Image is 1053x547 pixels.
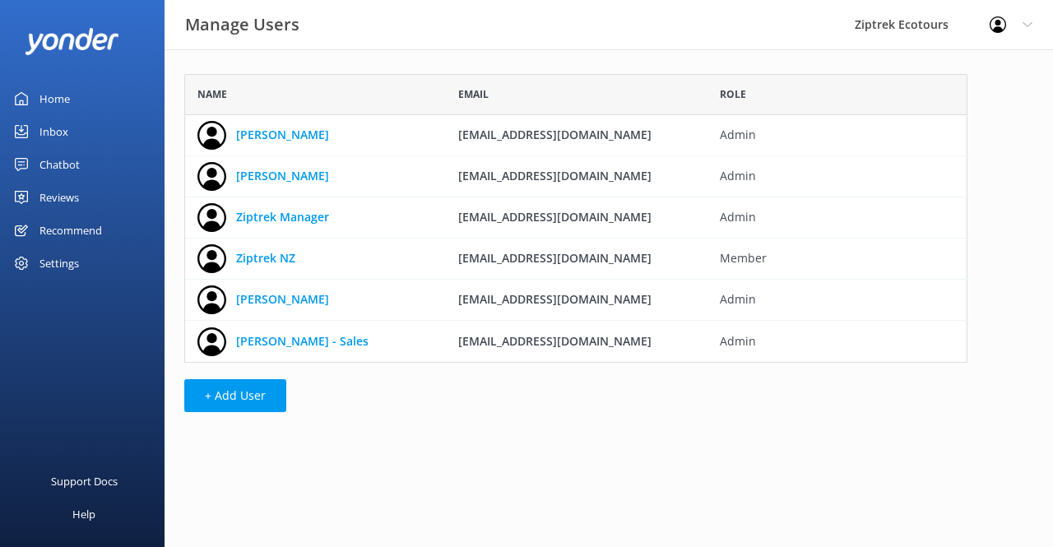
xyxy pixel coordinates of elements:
span: [EMAIL_ADDRESS][DOMAIN_NAME] [458,333,652,349]
a: [PERSON_NAME] [236,167,329,185]
a: [PERSON_NAME] [236,126,329,144]
div: Help [72,498,95,531]
div: grid [184,115,967,362]
span: Name [197,86,227,102]
span: Admin [720,332,956,350]
span: [EMAIL_ADDRESS][DOMAIN_NAME] [458,291,652,307]
a: [PERSON_NAME] [236,290,329,308]
button: + Add User [184,379,286,412]
div: Settings [39,247,79,280]
a: [PERSON_NAME] - Sales [236,332,369,350]
div: Chatbot [39,148,80,181]
span: [EMAIL_ADDRESS][DOMAIN_NAME] [458,250,652,266]
span: Admin [720,126,956,144]
span: [EMAIL_ADDRESS][DOMAIN_NAME] [458,168,652,183]
h3: Manage Users [185,12,299,38]
span: Member [720,249,956,267]
span: Admin [720,208,956,226]
span: Admin [720,290,956,308]
img: yonder-white-logo.png [25,28,119,55]
a: Ziptrek Manager [236,208,329,226]
a: Ziptrek NZ [236,249,295,267]
div: Home [39,82,70,115]
div: Inbox [39,115,68,148]
span: Email [458,86,489,102]
span: Admin [720,167,956,185]
span: Role [720,86,746,102]
div: Reviews [39,181,79,214]
span: [EMAIL_ADDRESS][DOMAIN_NAME] [458,127,652,142]
div: Support Docs [51,465,118,498]
span: [EMAIL_ADDRESS][DOMAIN_NAME] [458,209,652,225]
div: Recommend [39,214,102,247]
